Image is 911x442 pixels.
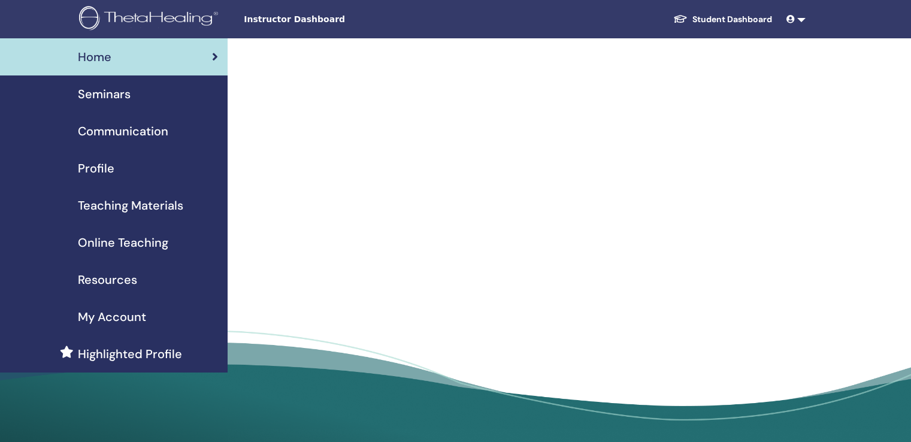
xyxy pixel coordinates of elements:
[78,234,168,252] span: Online Teaching
[78,271,137,289] span: Resources
[673,14,688,24] img: graduation-cap-white.svg
[78,122,168,140] span: Communication
[79,6,222,33] img: logo.png
[78,308,146,326] span: My Account
[78,48,111,66] span: Home
[664,8,782,31] a: Student Dashboard
[78,159,114,177] span: Profile
[78,345,182,363] span: Highlighted Profile
[78,196,183,214] span: Teaching Materials
[78,85,131,103] span: Seminars
[244,13,423,26] span: Instructor Dashboard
